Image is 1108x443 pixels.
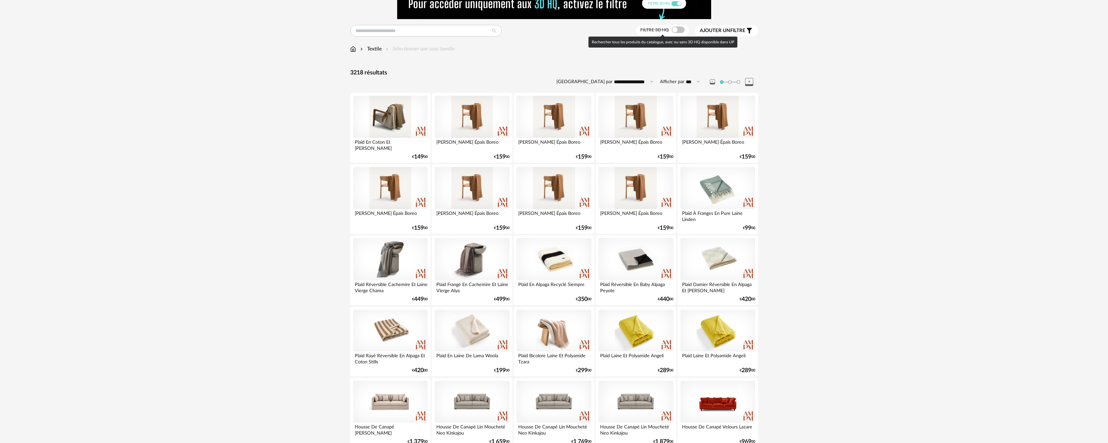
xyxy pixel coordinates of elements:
a: [PERSON_NAME] Épais Boreo €15900 [432,164,512,234]
div: [PERSON_NAME] Épais Boreo [517,209,591,222]
a: Plaid Laine Et Polyamide Angeli €28900 [677,307,758,377]
a: Plaid Réversible Cachemire Et Laine Vierge Chama €44900 [350,235,431,305]
div: Housse De Canapé [PERSON_NAME] [PERSON_NAME] [353,423,428,436]
img: svg+xml;base64,PHN2ZyB3aWR0aD0iMTYiIGhlaWdodD0iMTYiIHZpZXdCb3g9IjAgMCAxNiAxNiIgZmlsbD0ibm9uZSIgeG... [359,45,364,53]
span: 440 [660,297,669,302]
div: € 00 [412,297,428,302]
div: € 00 [576,226,591,230]
div: Plaid Laine Et Polyamide Angeli [599,351,673,364]
div: Plaid Rayé Réversible En Alpaga Et Coton Stills [353,351,428,364]
a: Plaid Damier Réversible En Alpaga Et [PERSON_NAME] €42000 [677,235,758,305]
div: Plaid En Alpaga Recyclé Siempre [517,280,591,293]
div: € 00 [658,226,673,230]
div: € 00 [576,368,591,373]
div: Housse De Canapé Velours Lazare [680,423,755,436]
div: € 00 [740,155,755,159]
span: 199 [496,368,506,373]
a: Plaid En Alpaga Recyclé Siempre €35000 [514,235,594,305]
a: Plaid Réversible En Baby Alpaga Peyote €44000 [596,235,676,305]
div: € 00 [412,368,428,373]
a: Plaid En Coton Et [PERSON_NAME] €14900 [350,93,431,163]
a: Plaid Frangé En Cachemire Et Laine Vierge Alya €49900 [432,235,512,305]
span: 99 [745,226,751,230]
div: € 00 [494,155,509,159]
span: 159 [660,226,669,230]
span: 420 [742,297,751,302]
div: Plaid Bicolore Laine Et Polyamide Tzara [517,351,591,364]
a: Plaid À Franges En Pure Laine Linden €9900 [677,164,758,234]
div: Housse De Canapé Lin Moucheté Neo Kinkajou [599,423,673,436]
a: Plaid En Laine De Lama Woola €19900 [432,307,512,377]
div: € 00 [494,226,509,230]
a: [PERSON_NAME] Épais Boreo €15900 [432,93,512,163]
div: Housse De Canapé Lin Moucheté Neo Kinkajou [517,423,591,436]
div: Plaid Frangé En Cachemire Et Laine Vierge Alya [435,280,509,293]
span: filtre [700,28,745,34]
div: Textile [359,45,382,53]
div: Plaid À Franges En Pure Laine Linden [680,209,755,222]
div: [PERSON_NAME] Épais Boreo [599,209,673,222]
span: 159 [578,226,588,230]
a: [PERSON_NAME] Épais Boreo €15900 [514,93,594,163]
span: 159 [660,155,669,159]
div: Plaid Laine Et Polyamide Angeli [680,351,755,364]
div: Plaid Réversible En Baby Alpaga Peyote [599,280,673,293]
div: Plaid En Laine De Lama Woola [435,351,509,364]
span: 149 [414,155,424,159]
a: Plaid Laine Et Polyamide Angeli €28900 [596,307,676,377]
span: 449 [414,297,424,302]
div: € 00 [743,226,755,230]
div: Housse De Canapé Lin Moucheté Neo Kinkajou [435,423,509,436]
div: [PERSON_NAME] Épais Boreo [680,138,755,151]
div: € 00 [658,297,673,302]
div: [PERSON_NAME] Épais Boreo [435,209,509,222]
span: Ajouter un [700,28,730,33]
div: Plaid En Coton Et [PERSON_NAME] [353,138,428,151]
a: [PERSON_NAME] Épais Boreo €15900 [596,164,676,234]
div: € 00 [494,297,509,302]
div: € 00 [658,155,673,159]
a: Plaid Rayé Réversible En Alpaga Et Coton Stills €42000 [350,307,431,377]
a: [PERSON_NAME] Épais Boreo €15900 [514,164,594,234]
div: € 00 [412,155,428,159]
div: € 00 [494,368,509,373]
a: [PERSON_NAME] Épais Boreo €15900 [596,93,676,163]
div: € 00 [740,297,755,302]
div: [PERSON_NAME] Épais Boreo [517,138,591,151]
span: 289 [660,368,669,373]
div: € 00 [658,368,673,373]
div: 3218 résultats [350,69,758,77]
span: 159 [496,155,506,159]
span: 350 [578,297,588,302]
span: 289 [742,368,751,373]
span: 420 [414,368,424,373]
div: Rechercher tous les produits du catalogue, avec ou sans 3D HQ disponible dans UP [588,37,737,48]
img: svg+xml;base64,PHN2ZyB3aWR0aD0iMTYiIGhlaWdodD0iMTciIHZpZXdCb3g9IjAgMCAxNiAxNyIgZmlsbD0ibm9uZSIgeG... [350,45,356,53]
div: [PERSON_NAME] Épais Boreo [435,138,509,151]
button: Ajouter unfiltre Filter icon [695,25,758,36]
div: Plaid Damier Réversible En Alpaga Et [PERSON_NAME] [680,280,755,293]
div: Plaid Réversible Cachemire Et Laine Vierge Chama [353,280,428,293]
span: Filtre 3D HQ [640,28,669,32]
a: [PERSON_NAME] Épais Boreo €15900 [350,164,431,234]
label: Afficher par [660,79,684,85]
div: € 00 [740,368,755,373]
span: 499 [496,297,506,302]
span: Filter icon [745,27,753,35]
span: 159 [742,155,751,159]
a: Plaid Bicolore Laine Et Polyamide Tzara €29900 [514,307,594,377]
span: 159 [414,226,424,230]
div: € 00 [576,297,591,302]
label: [GEOGRAPHIC_DATA] par [556,79,612,85]
span: 159 [496,226,506,230]
span: 299 [578,368,588,373]
a: [PERSON_NAME] Épais Boreo €15900 [677,93,758,163]
div: € 00 [576,155,591,159]
div: [PERSON_NAME] Épais Boreo [599,138,673,151]
span: 159 [578,155,588,159]
div: € 00 [412,226,428,230]
div: [PERSON_NAME] Épais Boreo [353,209,428,222]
